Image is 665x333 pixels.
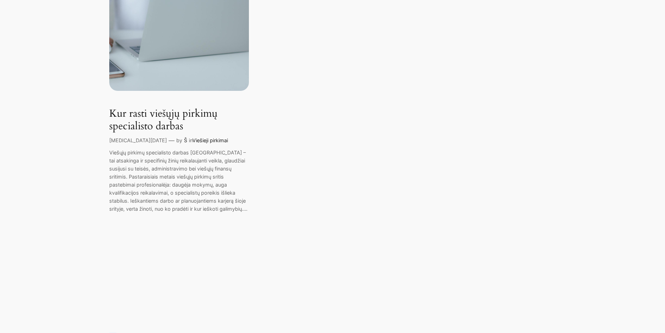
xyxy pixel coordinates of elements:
a: [MEDICAL_DATA][DATE] [109,137,167,143]
a: Viešieji pirkimai [192,137,228,143]
span: in [189,137,192,143]
p: — [169,136,175,145]
a: Kur rasti viešųjų pirkimų specialisto darbas [109,108,249,132]
p: by [176,137,182,144]
p: Viešųjų pirkimų specialisto darbas [GEOGRAPHIC_DATA] – tai atsakinga ir specifinių žinių reikalau... [109,149,249,213]
a: Š [184,137,187,143]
